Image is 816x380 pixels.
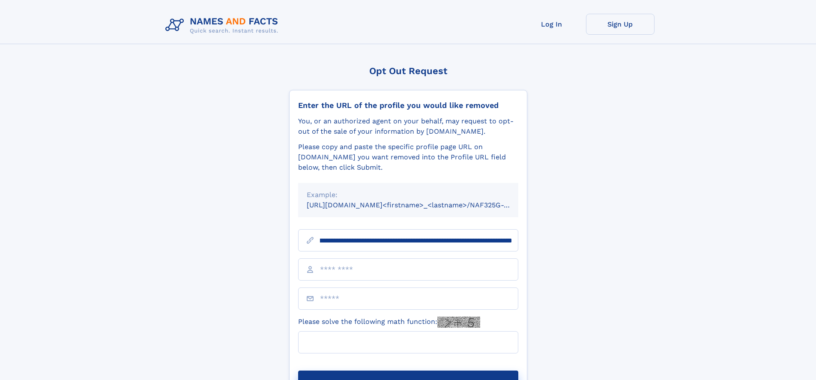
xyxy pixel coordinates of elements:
[162,14,285,37] img: Logo Names and Facts
[586,14,655,35] a: Sign Up
[307,201,535,209] small: [URL][DOMAIN_NAME]<firstname>_<lastname>/NAF325G-xxxxxxxx
[289,66,527,76] div: Opt Out Request
[307,190,510,200] div: Example:
[517,14,586,35] a: Log In
[298,116,518,137] div: You, or an authorized agent on your behalf, may request to opt-out of the sale of your informatio...
[298,101,518,110] div: Enter the URL of the profile you would like removed
[298,142,518,173] div: Please copy and paste the specific profile page URL on [DOMAIN_NAME] you want removed into the Pr...
[298,317,480,328] label: Please solve the following math function:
